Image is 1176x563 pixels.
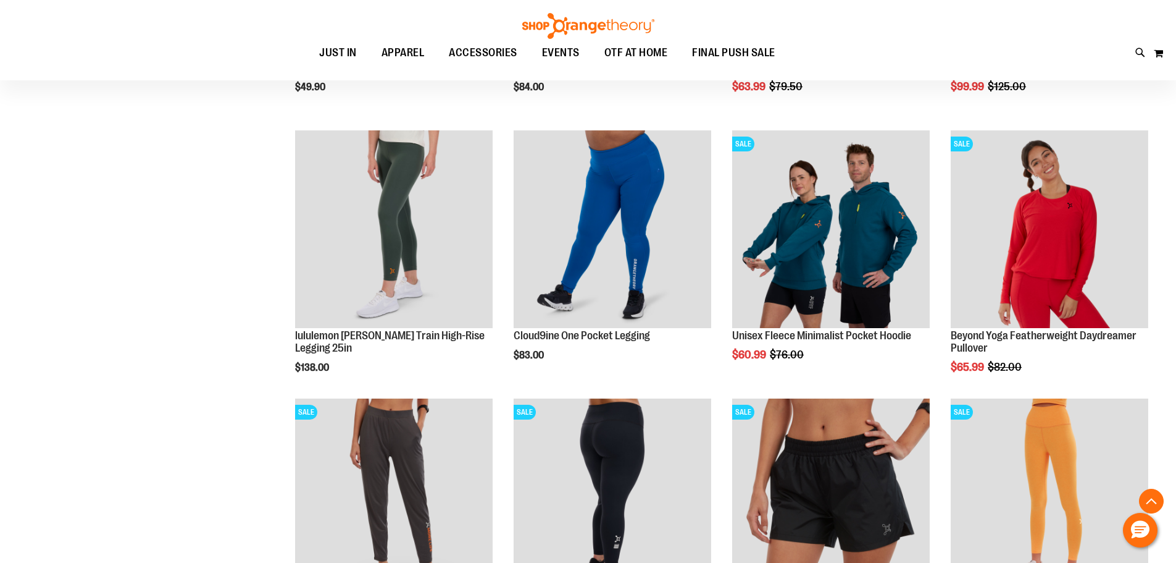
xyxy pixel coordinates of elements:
[680,39,788,67] a: FINAL PUSH SALE
[542,39,580,67] span: EVENTS
[988,361,1024,373] span: $82.00
[1123,513,1157,548] button: Hello, have a question? Let’s chat.
[732,329,911,342] a: Unisex Fleece Minimalist Pocket Hoodie
[436,39,530,67] a: ACCESSORIES
[520,13,656,39] img: Shop Orangetheory
[295,130,493,328] img: Main view of 2024 October lululemon Wunder Train High-Rise
[769,80,804,93] span: $79.50
[1139,489,1164,514] button: Back To Top
[951,80,986,93] span: $99.99
[530,39,592,67] a: EVENTS
[307,39,369,67] a: JUST IN
[514,350,546,361] span: $83.00
[592,39,680,67] a: OTF AT HOME
[514,82,546,93] span: $84.00
[295,405,317,420] span: SALE
[382,39,425,67] span: APPAREL
[692,39,775,67] span: FINAL PUSH SALE
[732,130,930,330] a: Unisex Fleece Minimalist Pocket HoodieSALE
[289,124,499,404] div: product
[770,349,806,361] span: $76.00
[449,39,517,67] span: ACCESSORIES
[369,39,437,67] a: APPAREL
[732,405,754,420] span: SALE
[514,329,650,342] a: Cloud9ine One Pocket Legging
[951,329,1136,354] a: Beyond Yoga Featherweight Daydreamer Pullover
[951,405,973,420] span: SALE
[514,405,536,420] span: SALE
[295,130,493,330] a: Main view of 2024 October lululemon Wunder Train High-Rise
[604,39,668,67] span: OTF AT HOME
[295,362,331,373] span: $138.00
[726,124,936,392] div: product
[951,137,973,151] span: SALE
[514,130,711,328] img: Cloud9ine One Pocket Legging
[988,80,1028,93] span: $125.00
[732,137,754,151] span: SALE
[945,124,1154,404] div: product
[951,361,986,373] span: $65.99
[732,80,767,93] span: $63.99
[732,349,768,361] span: $60.99
[295,82,327,93] span: $49.90
[514,130,711,330] a: Cloud9ine One Pocket Legging
[295,329,485,354] a: lululemon [PERSON_NAME] Train High-Rise Legging 25in
[951,130,1148,328] img: Product image for Beyond Yoga Featherweight Daydreamer Pullover
[507,124,717,392] div: product
[319,39,357,67] span: JUST IN
[732,130,930,328] img: Unisex Fleece Minimalist Pocket Hoodie
[951,130,1148,330] a: Product image for Beyond Yoga Featherweight Daydreamer PulloverSALE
